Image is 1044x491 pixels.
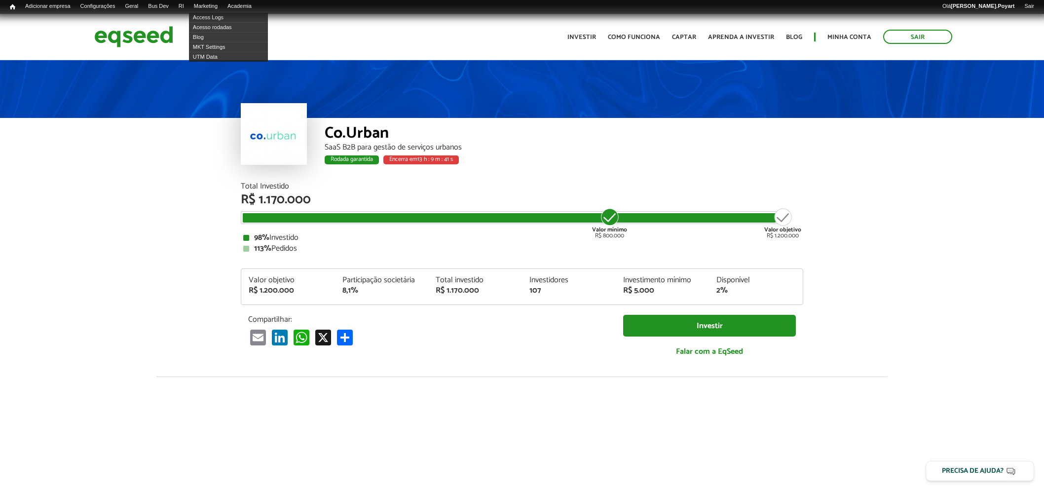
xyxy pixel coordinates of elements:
[623,276,702,284] div: Investimento mínimo
[342,276,421,284] div: Participação societária
[120,2,143,10] a: Geral
[325,155,379,164] div: Rodada garantida
[189,12,268,22] a: Access Logs
[529,287,608,295] div: 107
[937,2,1020,10] a: Olá[PERSON_NAME].Poyart
[623,341,796,362] a: Falar com a EqSeed
[436,276,515,284] div: Total investido
[623,287,702,295] div: R$ 5.000
[313,329,333,345] a: X
[951,3,1014,9] strong: [PERSON_NAME].Poyart
[254,231,269,244] strong: 98%
[335,329,355,345] a: Compartilhar
[764,225,801,234] strong: Valor objetivo
[243,234,801,242] div: Investido
[672,34,696,40] a: Captar
[270,329,290,345] a: LinkedIn
[243,245,801,253] div: Pedidos
[325,144,803,151] div: SaaS B2B para gestão de serviços urbanos
[248,315,608,324] p: Compartilhar:
[174,2,189,10] a: RI
[189,2,223,10] a: Marketing
[342,287,421,295] div: 8,1%
[608,34,660,40] a: Como funciona
[223,2,257,10] a: Academia
[241,193,803,206] div: R$ 1.170.000
[567,34,596,40] a: Investir
[143,2,174,10] a: Bus Dev
[529,276,608,284] div: Investidores
[249,276,328,284] div: Valor objetivo
[436,287,515,295] div: R$ 1.170.000
[325,125,803,144] div: Co.Urban
[248,329,268,345] a: Email
[623,315,796,337] a: Investir
[10,3,15,10] span: Início
[1019,2,1039,10] a: Sair
[249,287,328,295] div: R$ 1.200.000
[592,225,627,234] strong: Valor mínimo
[94,24,173,50] img: EqSeed
[591,207,628,239] div: R$ 800.000
[417,154,453,164] span: 13 h : 9 m : 41 s
[254,242,271,255] strong: 113%
[5,2,20,12] a: Início
[708,34,774,40] a: Aprenda a investir
[292,329,311,345] a: WhatsApp
[75,2,120,10] a: Configurações
[241,183,803,190] div: Total Investido
[827,34,871,40] a: Minha conta
[20,2,75,10] a: Adicionar empresa
[764,207,801,239] div: R$ 1.200.000
[716,276,795,284] div: Disponível
[716,287,795,295] div: 2%
[883,30,952,44] a: Sair
[786,34,802,40] a: Blog
[383,155,459,164] div: Encerra em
